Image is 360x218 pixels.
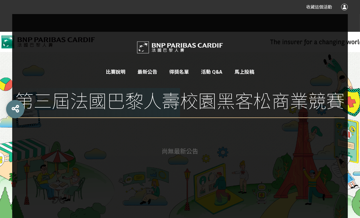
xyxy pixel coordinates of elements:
[138,69,157,75] a: 最新公告
[169,69,189,75] a: 得獎名單
[162,148,174,155] span: 尚無
[134,39,226,56] img: Cardif InsurHack 第三屆法國巴黎人壽校園黑客松商業競賽
[106,69,125,75] a: 比賽說明
[15,88,345,118] span: 第三屆法國巴黎人壽校園黑客松商業競賽
[174,148,198,155] span: 最新公告
[306,5,332,9] span: 收藏這個活動
[201,69,222,75] a: 活動 Q&A
[235,69,254,75] span: 馬上投稿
